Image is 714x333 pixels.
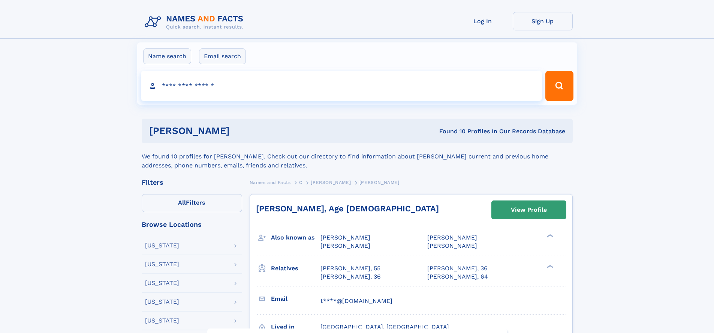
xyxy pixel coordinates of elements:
[511,201,547,218] div: View Profile
[545,71,573,101] button: Search Button
[359,180,400,185] span: [PERSON_NAME]
[427,242,477,249] span: [PERSON_NAME]
[311,178,351,187] a: [PERSON_NAME]
[334,127,565,136] div: Found 10 Profiles In Our Records Database
[453,12,513,30] a: Log In
[299,178,302,187] a: C
[271,292,320,305] h3: Email
[320,273,381,281] a: [PERSON_NAME], 36
[142,194,242,212] label: Filters
[145,243,179,249] div: [US_STATE]
[145,280,179,286] div: [US_STATE]
[142,221,242,228] div: Browse Locations
[271,231,320,244] h3: Also known as
[320,242,370,249] span: [PERSON_NAME]
[141,71,542,101] input: search input
[271,262,320,275] h3: Relatives
[299,180,302,185] span: C
[545,234,554,238] div: ❯
[142,143,573,170] div: We found 10 profiles for [PERSON_NAME]. Check out our directory to find information about [PERSON...
[311,180,351,185] span: [PERSON_NAME]
[427,234,477,241] span: [PERSON_NAME]
[320,234,370,241] span: [PERSON_NAME]
[143,48,191,64] label: Name search
[492,201,566,219] a: View Profile
[178,199,186,206] span: All
[250,178,291,187] a: Names and Facts
[427,273,488,281] a: [PERSON_NAME], 64
[545,264,554,269] div: ❯
[145,318,179,324] div: [US_STATE]
[142,12,250,32] img: Logo Names and Facts
[145,299,179,305] div: [US_STATE]
[199,48,246,64] label: Email search
[513,12,573,30] a: Sign Up
[320,323,449,330] span: [GEOGRAPHIC_DATA], [GEOGRAPHIC_DATA]
[145,261,179,267] div: [US_STATE]
[427,264,488,273] a: [PERSON_NAME], 36
[256,204,439,213] a: [PERSON_NAME], Age [DEMOGRAPHIC_DATA]
[149,126,335,136] h1: [PERSON_NAME]
[320,264,380,273] a: [PERSON_NAME], 55
[142,179,242,186] div: Filters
